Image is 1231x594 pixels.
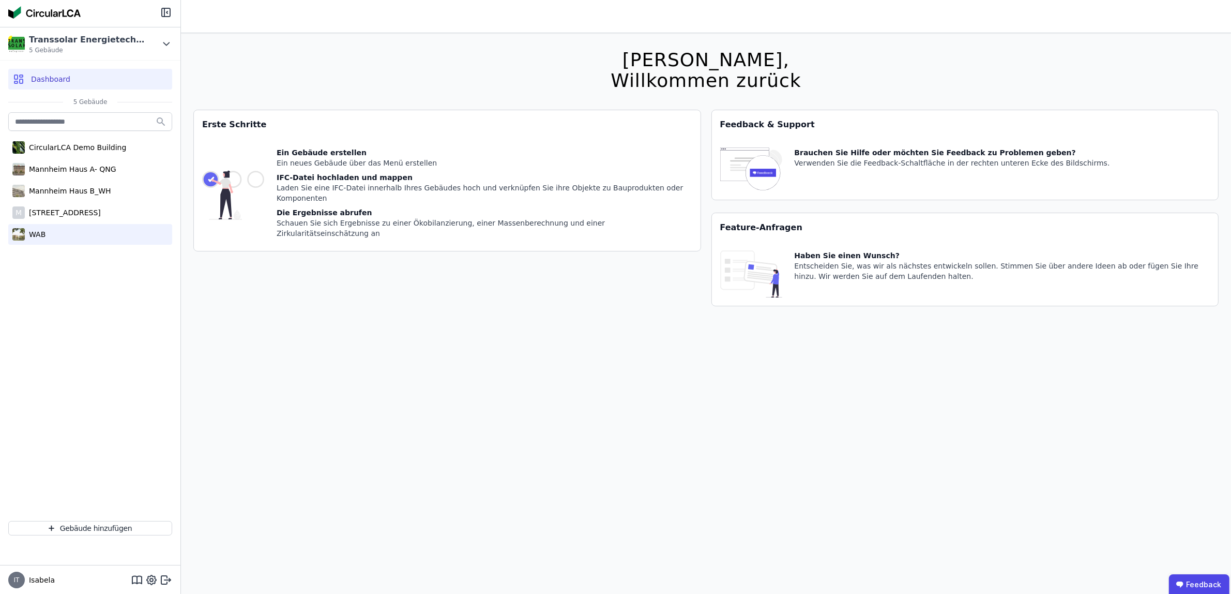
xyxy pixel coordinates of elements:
div: [PERSON_NAME], [611,50,801,70]
div: Feedback & Support [712,110,1219,139]
div: Brauchen Sie Hilfe oder möchten Sie Feedback zu Problemen geben? [795,147,1110,158]
div: Transsolar Energietechnik [29,34,148,46]
span: Isabela [25,575,55,585]
div: Ein Gebäude erstellen [277,147,692,158]
div: Willkommen zurück [611,70,801,91]
img: CircularLCA Demo Building [12,139,25,156]
span: IT [14,577,20,583]
span: 5 Gebäude [63,98,118,106]
img: Concular [8,6,81,19]
button: Gebäude hinzufügen [8,521,172,536]
div: Haben Sie einen Wunsch? [795,250,1210,261]
div: Ein neues Gebäude über das Menü erstellen [277,158,692,168]
div: Entscheiden Sie, was wir als nächstes entwickeln sollen. Stimmen Sie über andere Ideen ab oder fü... [795,261,1210,281]
div: M [12,206,25,219]
img: WAB [12,226,25,243]
div: Die Ergebnisse abrufen [277,207,692,218]
div: Verwenden Sie die Feedback-Schaltfläche in der rechten unteren Ecke des Bildschirms. [795,158,1110,168]
div: Mannheim Haus B_WH [25,186,111,196]
div: Mannheim Haus A- QNG [25,164,116,174]
div: IFC-Datei hochladen und mappen [277,172,692,183]
div: CircularLCA Demo Building [25,142,126,153]
img: feedback-icon-HCTs5lye.svg [720,147,782,191]
div: Laden Sie eine IFC-Datei innerhalb Ihres Gebäudes hoch und verknüpfen Sie ihre Objekte zu Bauprod... [277,183,692,203]
div: [STREET_ADDRESS] [25,207,101,218]
img: feature_request_tile-UiXE1qGU.svg [720,250,782,298]
div: WAB [25,229,45,240]
span: Dashboard [31,74,70,84]
div: Schauen Sie sich Ergebnisse zu einer Ökobilanzierung, einer Massenberechnung und einer Zirkularit... [277,218,692,239]
span: 5 Gebäude [29,46,148,54]
div: Feature-Anfragen [712,213,1219,242]
img: Transsolar Energietechnik [8,36,25,52]
img: getting_started_tile-DrF_GRSv.svg [202,147,264,243]
img: Mannheim Haus B_WH [12,183,25,199]
div: Erste Schritte [194,110,701,139]
img: Mannheim Haus A- QNG [12,161,25,177]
